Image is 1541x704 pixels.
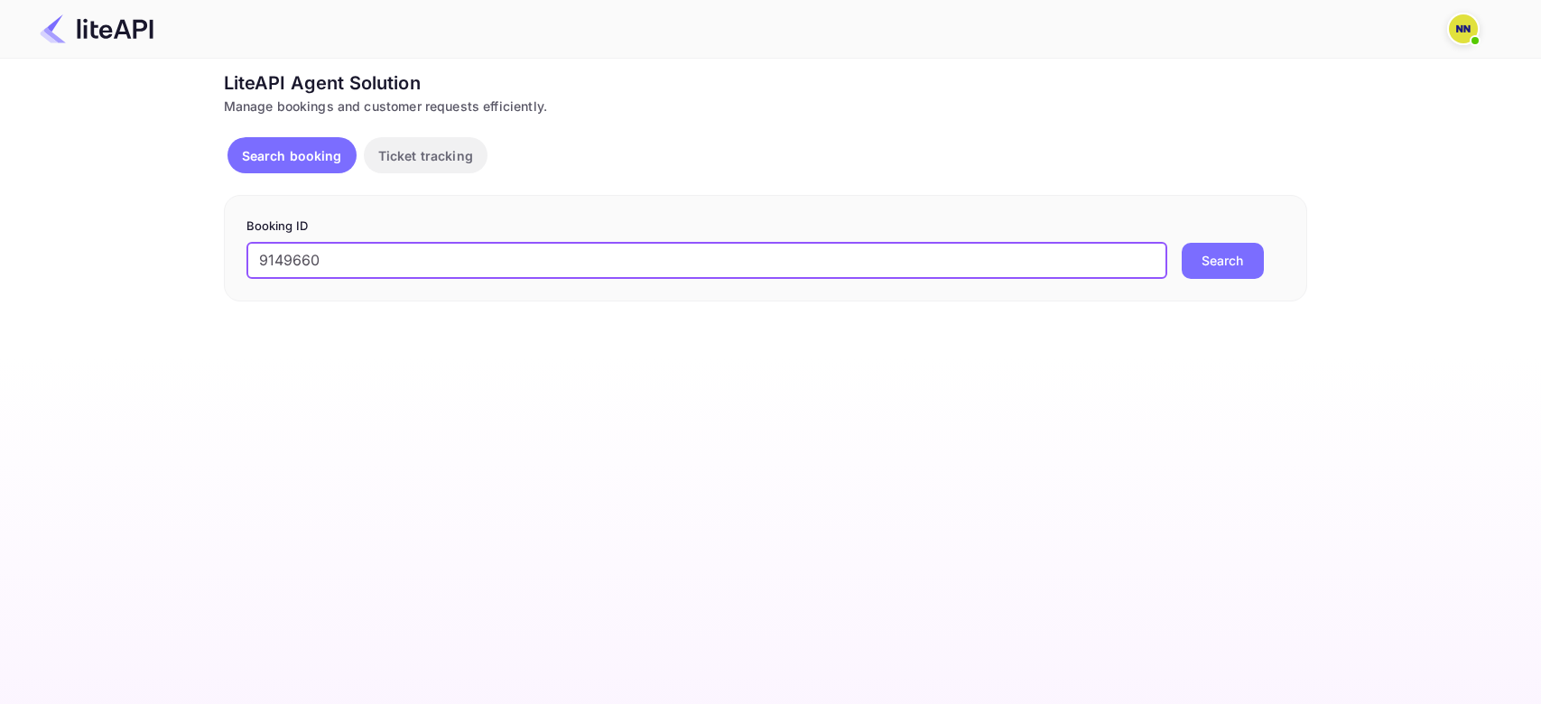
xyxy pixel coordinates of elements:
div: Manage bookings and customer requests efficiently. [224,97,1307,116]
img: LiteAPI Logo [40,14,153,43]
p: Search booking [242,146,342,165]
p: Booking ID [246,218,1285,236]
button: Search [1182,243,1264,279]
div: LiteAPI Agent Solution [224,69,1307,97]
img: N/A N/A [1449,14,1478,43]
p: Ticket tracking [378,146,473,165]
input: Enter Booking ID (e.g., 63782194) [246,243,1167,279]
